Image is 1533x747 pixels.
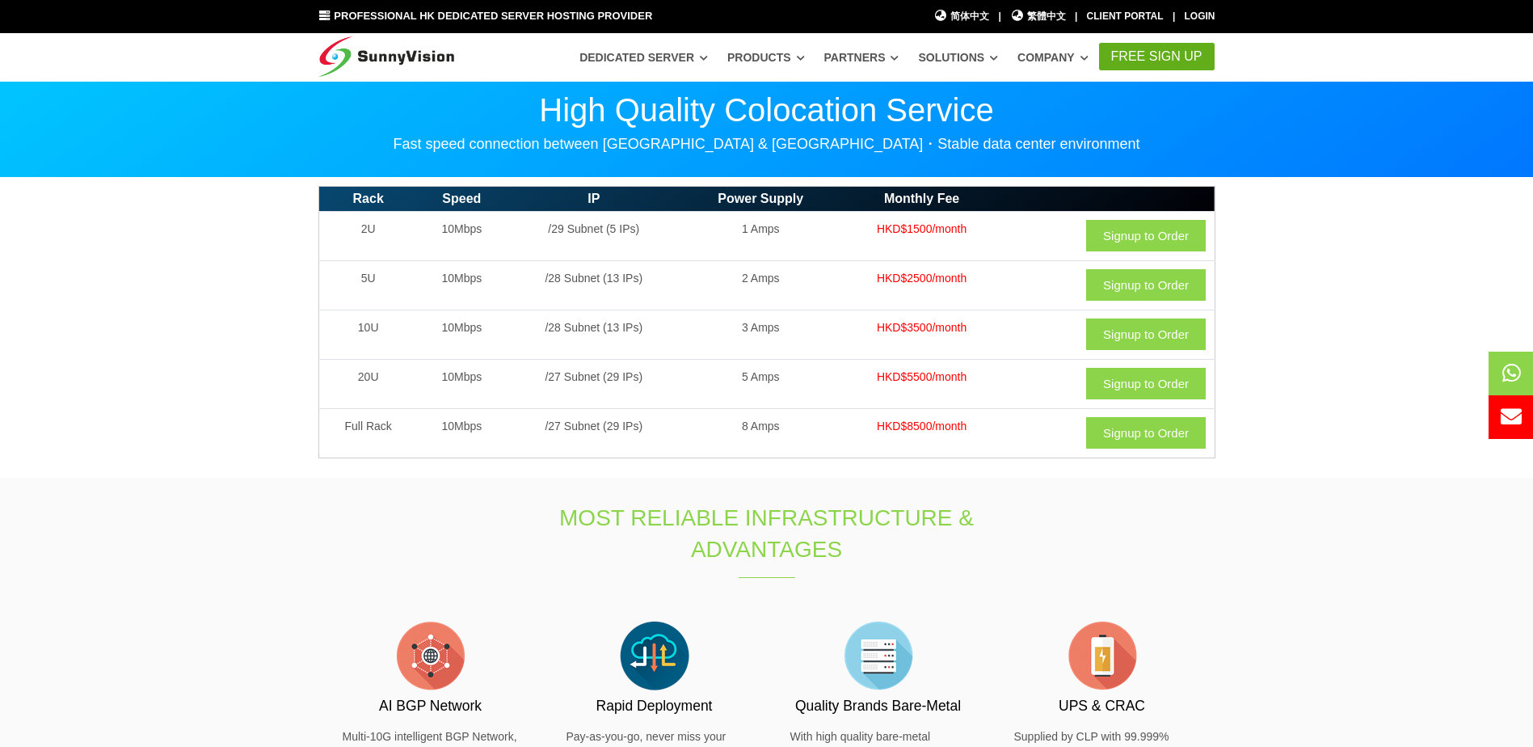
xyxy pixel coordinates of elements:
[1062,615,1143,696] img: flat-battery.png
[1086,417,1206,449] a: Signup to Order
[1075,9,1077,24] li: |
[506,310,682,359] td: /28 Subnet (13 IPs)
[998,9,1000,24] li: |
[918,43,998,72] a: Solutions
[682,260,840,310] td: 2 Amps
[790,696,967,716] h3: Quality Brands Bare-Metal
[877,222,967,235] span: HKD$1500/month
[318,187,418,212] th: Rack
[682,359,840,408] td: 5 Amps
[1173,9,1175,24] li: |
[318,408,418,458] td: Full Rack
[418,310,506,359] td: 10Mbps
[506,359,682,408] td: /27 Subnet (29 IPs)
[318,359,418,408] td: 20U
[506,408,682,458] td: /27 Subnet (29 IPs)
[1086,368,1206,399] a: Signup to Order
[318,260,418,310] td: 5U
[506,211,682,260] td: /29 Subnet (5 IPs)
[318,94,1215,126] p: High Quality Colocation Service
[727,43,805,72] a: Products
[1098,42,1215,71] a: FREE Sign Up
[418,359,506,408] td: 10Mbps
[682,310,840,359] td: 3 Amps
[877,321,967,334] span: HKD$3500/month
[1086,319,1206,350] a: Signup to Order
[418,187,506,212] th: Speed
[877,370,967,383] span: HKD$5500/month
[682,408,840,458] td: 8 Amps
[418,211,506,260] td: 10Mbps
[1010,9,1066,24] a: 繁體中文
[498,502,1036,565] h1: Most Reliable Infrastructure & Advantages
[318,211,418,260] td: 2U
[1185,11,1215,22] a: Login
[682,211,840,260] td: 1 Amps
[877,272,967,285] span: HKD$2500/month
[838,615,919,696] img: flat-server-alt.png
[390,615,471,696] img: flat-internet.png
[1014,696,1190,716] h3: UPS & CRAC
[418,408,506,458] td: 10Mbps
[1017,43,1089,72] a: Company
[840,187,1004,212] th: Monthly Fee
[343,696,519,716] h3: AI BGP Network
[934,9,990,24] a: 简体中文
[824,43,899,72] a: Partners
[318,134,1215,154] p: Fast speed connection between [GEOGRAPHIC_DATA] & [GEOGRAPHIC_DATA]・Stable data center environment
[506,260,682,310] td: /28 Subnet (13 IPs)
[334,10,652,22] span: Professional HK Dedicated Server Hosting Provider
[1086,269,1206,301] a: Signup to Order
[418,260,506,310] td: 10Mbps
[506,187,682,212] th: IP
[877,420,967,433] span: HKD$8500/month
[566,696,743,716] h3: Rapid Deployment
[1087,11,1164,22] a: Client Portal
[614,615,695,696] img: flat-cloud-in-out.png
[579,43,708,72] a: Dedicated Server
[1086,220,1206,251] a: Signup to Order
[682,187,840,212] th: Power Supply
[318,310,418,359] td: 10U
